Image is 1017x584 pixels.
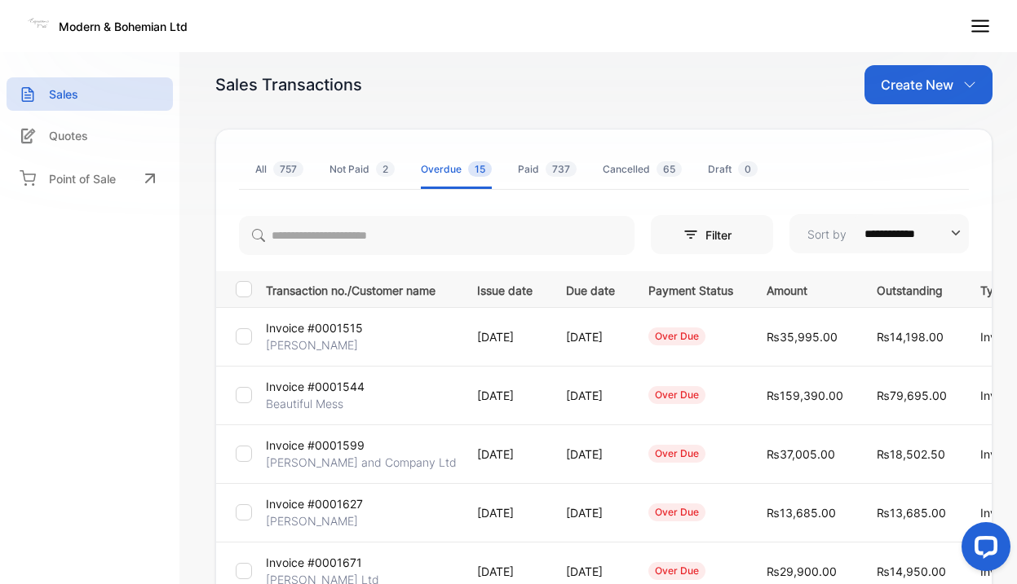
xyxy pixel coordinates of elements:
a: Sales [7,77,173,111]
p: Transaction no./Customer name [266,279,457,299]
p: [DATE] [566,328,615,345]
span: ₨35,995.00 [767,330,838,344]
p: [PERSON_NAME] [266,336,358,353]
span: 65 [657,161,682,177]
p: Sales [49,86,78,103]
span: ₨37,005.00 [767,447,835,461]
p: Invoice #0001627 [266,495,363,512]
div: over due [648,503,705,521]
p: [DATE] [566,504,615,521]
div: over due [648,445,705,463]
p: Outstanding [877,279,947,299]
p: Beautiful Mess [266,395,343,412]
p: [DATE] [477,328,533,345]
p: Quotes [49,127,88,144]
span: 15 [468,161,492,177]
div: Sales Transactions [215,72,362,97]
p: Invoice #0001671 [266,554,362,571]
p: Invoice #0001544 [266,378,365,395]
p: Sort by [807,226,847,243]
p: Modern & Bohemian Ltd [59,18,188,35]
div: Cancelled [603,162,682,177]
span: ₨14,198.00 [877,330,944,344]
span: 757 [273,161,303,177]
span: ₨18,502.50 [877,447,945,461]
p: Filter [705,226,741,244]
div: over due [648,327,705,345]
a: Quotes [7,119,173,152]
p: [DATE] [566,563,615,580]
span: 737 [546,161,577,177]
div: All [255,162,303,177]
div: Draft [708,162,758,177]
span: ₨13,685.00 [767,506,836,520]
p: [DATE] [477,387,533,404]
p: [PERSON_NAME] [266,512,358,529]
p: Payment Status [648,279,733,299]
p: [DATE] [566,446,615,463]
iframe: LiveChat chat widget [948,516,1017,584]
div: over due [648,562,705,580]
span: ₨159,390.00 [767,389,843,402]
p: Invoice #0001599 [266,437,365,454]
p: [DATE] [477,504,533,521]
span: ₨14,950.00 [877,564,946,578]
div: over due [648,386,705,404]
p: Due date [566,279,615,299]
div: Paid [518,162,577,177]
p: [DATE] [566,387,615,404]
p: Issue date [477,279,533,299]
p: Create New [881,75,953,94]
div: Overdue [421,162,492,177]
p: Invoice #0001515 [266,319,363,336]
button: Create New [864,65,993,104]
span: ₨13,685.00 [877,506,946,520]
span: ₨29,900.00 [767,564,837,578]
span: 0 [738,161,758,177]
p: [DATE] [477,563,533,580]
p: [DATE] [477,446,533,463]
p: [PERSON_NAME] and Company Ltd [266,454,457,471]
p: Amount [767,279,843,299]
button: Filter [651,215,773,254]
button: Sort by [789,214,969,253]
span: ₨79,695.00 [877,389,947,402]
p: Point of Sale [49,170,116,187]
span: 2 [376,161,395,177]
a: Point of Sale [7,160,173,196]
img: Logo [26,11,51,36]
div: Not Paid [329,162,395,177]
